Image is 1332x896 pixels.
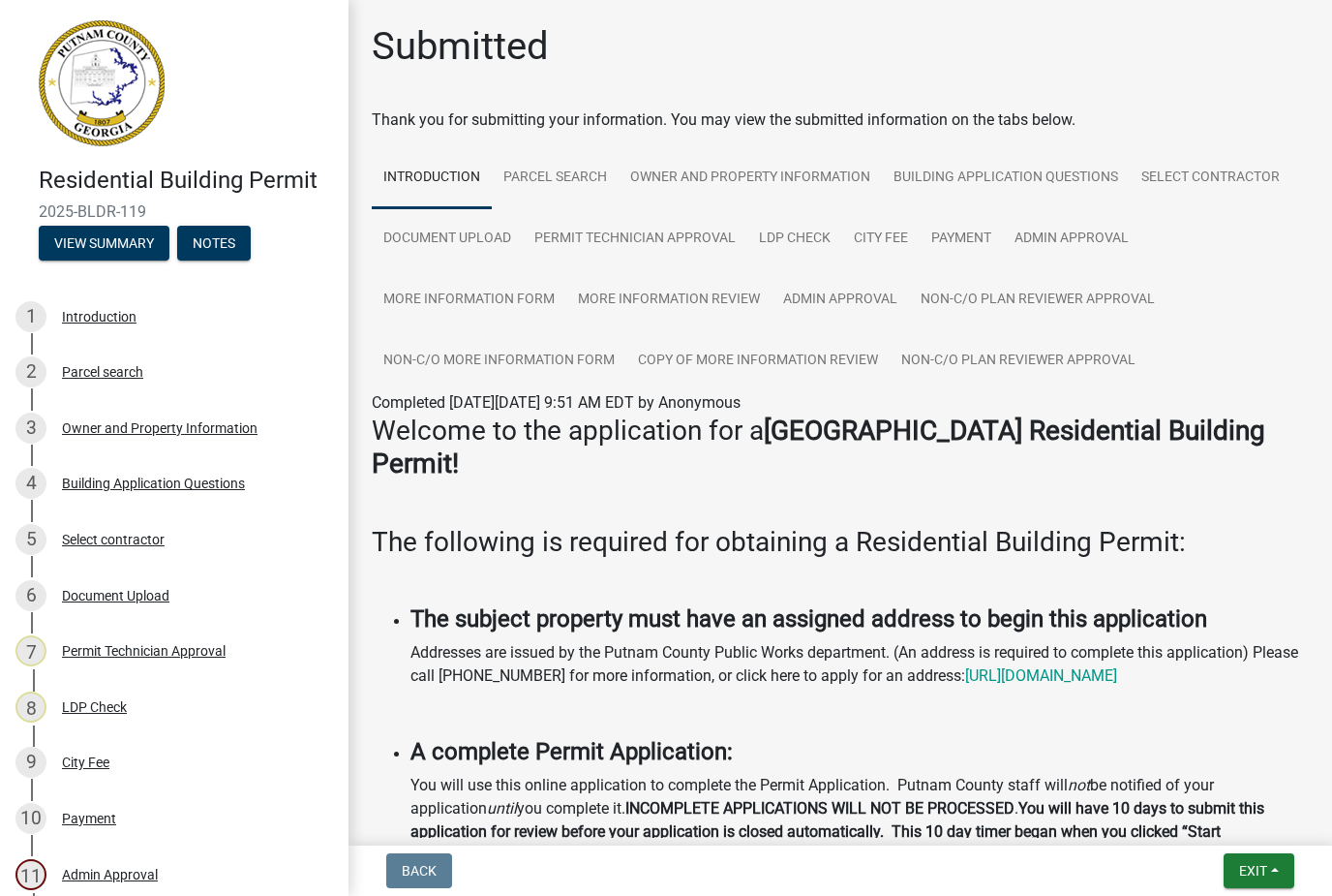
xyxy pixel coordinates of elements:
div: LDP Check [62,700,127,714]
div: 10 [15,803,46,834]
div: 11 [15,859,46,890]
a: City Fee [842,208,920,270]
div: Select contractor [62,533,165,546]
p: Addresses are issued by the Putnam County Public Works department. (An address is required to com... [410,641,1309,688]
div: 9 [15,747,46,778]
h3: The following is required for obtaining a Residential Building Permit: [372,526,1309,559]
span: 2025-BLDR-119 [39,202,310,221]
p: You will use this online application to complete the Permit Application. Putnam County staff will... [410,774,1309,890]
div: Thank you for submitting your information. You may view the submitted information on the tabs below. [372,108,1309,132]
wm-modal-confirm: Notes [177,236,251,252]
a: More Information Form [372,269,566,331]
div: Parcel search [62,365,143,379]
div: 8 [15,692,46,723]
a: Select contractor [1130,147,1291,209]
div: Admin Approval [62,868,158,881]
a: Non-C/O More Information Form [372,330,626,392]
a: Owner and Property Information [619,147,882,209]
a: Copy of More Information Review [626,330,890,392]
span: Back [402,863,437,879]
div: Document Upload [62,589,169,602]
a: Non-C/O Plan Reviewer Approval [890,330,1147,392]
div: Permit Technician Approval [62,644,226,658]
div: 5 [15,524,46,555]
div: City Fee [62,756,109,769]
div: 3 [15,413,46,444]
a: More Information Review [566,269,772,331]
i: not [1068,776,1090,794]
strong: The subject property must have an assigned address to begin this application [410,605,1207,633]
a: Permit Technician Approval [523,208,747,270]
a: Admin Approval [772,269,909,331]
strong: INCOMPLETE APPLICATIONS WILL NOT BE PROCESSED [625,799,1014,818]
div: 6 [15,580,46,611]
div: 1 [15,301,46,332]
a: Admin Approval [1003,208,1140,270]
button: Notes [177,226,251,261]
a: Building Application Questions [882,147,1130,209]
strong: A complete Permit Application: [410,738,733,765]
h4: Residential Building Permit [39,167,333,195]
a: Payment [920,208,1003,270]
a: LDP Check [747,208,842,270]
div: 7 [15,635,46,666]
h1: Submitted [372,23,549,70]
div: Owner and Property Information [62,421,257,435]
a: Parcel search [492,147,619,209]
div: Introduction [62,310,136,324]
img: Putnam County, Georgia [39,20,165,146]
i: until [487,799,517,818]
a: Document Upload [372,208,523,270]
button: View Summary [39,226,169,261]
wm-modal-confirm: Summary [39,236,169,252]
div: Building Application Questions [62,477,245,490]
div: 2 [15,356,46,387]
strong: [GEOGRAPHIC_DATA] Residential Building Permit! [372,415,1265,479]
div: Payment [62,812,116,825]
span: Exit [1239,863,1267,879]
h3: Welcome to the application for a [372,415,1309,479]
div: 4 [15,468,46,499]
button: Back [386,853,452,888]
button: Exit [1224,853,1294,888]
a: [URL][DOMAIN_NAME] [965,666,1117,685]
a: Introduction [372,147,492,209]
a: Non-C/O Plan Reviewer Approval [909,269,1166,331]
span: Completed [DATE][DATE] 9:51 AM EDT by Anonymous [372,393,741,412]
